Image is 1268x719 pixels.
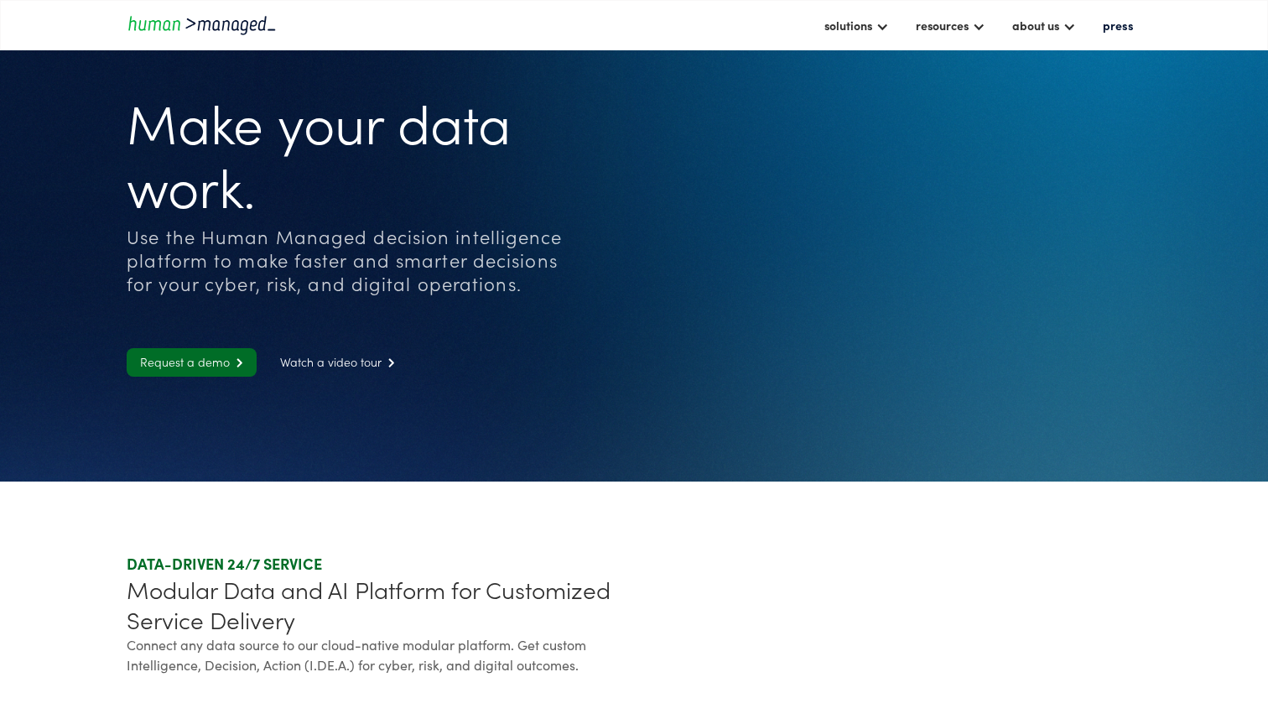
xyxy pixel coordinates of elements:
div: DATA-DRIVEN 24/7 SERVICE [127,554,627,574]
span:  [230,357,243,368]
span:  [382,357,395,368]
div: Use the Human Managed decision intelligence platform to make faster and smarter decisions for you... [127,225,564,295]
h1: Make your data work. [127,89,564,216]
div: Modular Data and AI Platform for Customized Service Delivery [127,574,627,634]
a: Watch a video tour [267,348,408,377]
div: Connect any data source to our cloud-native modular platform. Get custom Intelligence, Decision, ... [127,634,627,675]
a: Request a demo [127,348,257,377]
div: resources [916,15,969,35]
a: press [1094,11,1141,39]
div: about us [1012,15,1059,35]
div: solutions [824,15,872,35]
